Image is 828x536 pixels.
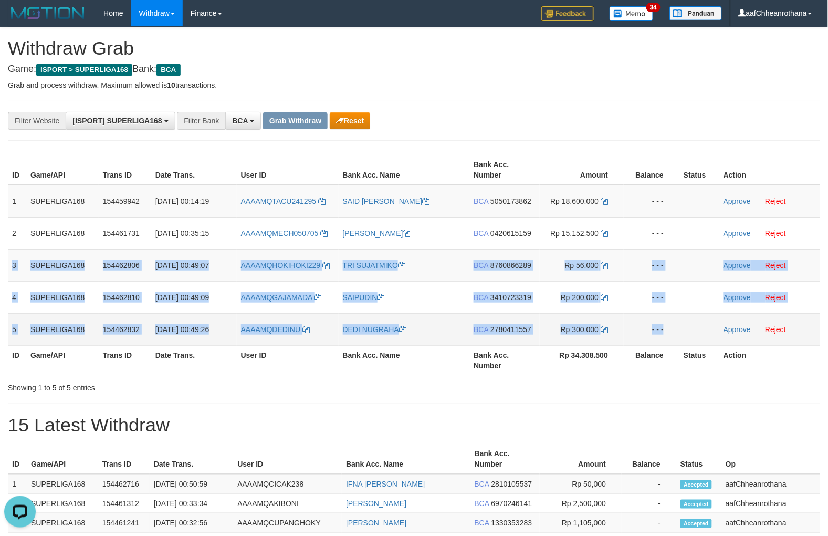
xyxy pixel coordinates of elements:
button: Grab Withdraw [263,112,328,129]
th: Balance [624,155,679,185]
a: Reject [766,325,787,334]
th: Balance [624,345,679,375]
th: ID [8,444,27,474]
img: Feedback.jpg [541,6,594,21]
td: Rp 1,105,000 [540,513,622,533]
th: Date Trans. [150,444,234,474]
th: ID [8,155,26,185]
span: ISPORT > SUPERLIGA168 [36,64,132,76]
th: Action [719,155,820,185]
a: DEDI NUGRAHA [343,325,406,334]
span: Copy 3410723319 to clipboard [490,293,531,302]
a: AAAAMQHOKIHOKI229 [241,261,330,270]
span: BCA [475,480,489,488]
span: Copy 5050173862 to clipboard [490,197,531,205]
a: Copy 200000 to clipboard [601,293,608,302]
span: BCA [475,519,489,527]
th: User ID [233,444,342,474]
a: Copy 56000 to clipboard [601,261,608,270]
th: Status [676,444,721,474]
span: AAAAMQGAJAMADA [241,293,312,302]
a: [PERSON_NAME] [346,499,406,508]
div: Filter Bank [177,112,225,130]
span: BCA [232,117,248,125]
td: - [622,513,676,533]
span: [ISPORT] SUPERLIGA168 [72,117,162,125]
a: Approve [724,229,751,238]
span: 154461731 [103,229,140,238]
th: Op [721,444,820,474]
span: 154462832 [103,325,140,334]
h1: Withdraw Grab [8,38,820,59]
th: Date Trans. [151,155,237,185]
td: aafChheanrothana [721,494,820,513]
td: AAAAMQCUPANGHOKY [233,513,342,533]
span: Rp 200.000 [561,293,599,302]
img: MOTION_logo.png [8,5,88,21]
span: [DATE] 00:35:15 [155,229,209,238]
td: 154461312 [98,494,150,513]
span: AAAAMQDEDINU [241,325,301,334]
td: SUPERLIGA168 [27,494,98,513]
td: AAAAMQAKIBONI [233,494,342,513]
span: Rp 18.600.000 [550,197,599,205]
td: 154462716 [98,474,150,494]
th: Status [679,155,719,185]
td: aafChheanrothana [721,513,820,533]
h1: 15 Latest Withdraw [8,415,820,436]
th: Bank Acc. Name [339,155,470,185]
span: AAAAMQMECH050705 [241,229,319,238]
span: [DATE] 00:14:19 [155,197,209,205]
a: Copy 15152500 to clipboard [601,229,608,238]
span: Copy 8760866289 to clipboard [490,261,531,270]
td: [DATE] 00:50:59 [150,474,234,494]
a: Approve [724,293,751,302]
a: SAID [PERSON_NAME] [343,197,430,205]
span: Accepted [680,519,712,528]
a: Copy 18600000 to clipboard [601,197,608,205]
span: Rp 15.152.500 [550,229,599,238]
th: Status [679,345,719,375]
td: 5 [8,313,26,345]
span: Copy 2810105537 to clipboard [491,480,532,488]
a: Reject [766,293,787,302]
span: [DATE] 00:49:09 [155,293,209,302]
td: 4 [8,281,26,313]
span: [DATE] 00:49:26 [155,325,209,334]
a: Approve [724,197,751,205]
span: 34 [646,3,661,12]
th: Bank Acc. Number [469,155,540,185]
a: Reject [766,229,787,238]
a: SAIPUDIN [343,293,385,302]
a: TRI SUJATMIKO [343,261,406,270]
a: Copy 300000 to clipboard [601,325,608,334]
span: BCA [474,197,488,205]
span: Accepted [680,480,712,489]
span: BCA [474,261,488,270]
th: Date Trans. [151,345,237,375]
td: Rp 2,500,000 [540,494,622,513]
th: Bank Acc. Name [342,444,470,474]
span: BCA [156,64,180,76]
td: Rp 50,000 [540,474,622,494]
th: Balance [622,444,676,474]
td: - - - [624,281,679,313]
a: AAAAMQGAJAMADA [241,293,322,302]
td: - - - [624,185,679,218]
th: Game/API [27,444,98,474]
span: BCA [474,325,488,334]
td: [DATE] 00:33:34 [150,494,234,513]
td: SUPERLIGA168 [27,474,98,494]
td: SUPERLIGA168 [26,217,99,249]
div: Showing 1 to 5 of 5 entries [8,378,337,393]
a: IFNA [PERSON_NAME] [346,480,425,488]
th: Action [719,345,820,375]
span: Copy 0420615159 to clipboard [490,229,531,238]
button: Reset [330,112,370,129]
td: - - - [624,249,679,281]
img: Button%20Memo.svg [610,6,654,21]
td: SUPERLIGA168 [26,185,99,218]
td: - [622,474,676,494]
span: 154462810 [103,293,140,302]
button: Open LiveChat chat widget [4,4,36,36]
